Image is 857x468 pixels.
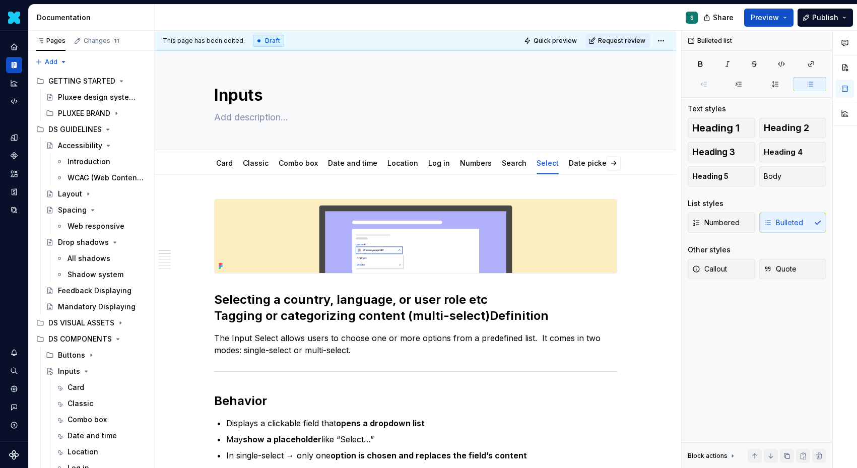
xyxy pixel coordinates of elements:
[68,382,84,392] div: Card
[51,250,150,266] a: All shadows
[51,395,150,412] a: Classic
[6,399,22,415] button: Contact support
[36,37,65,45] div: Pages
[68,173,144,183] div: WCAG (Web Content Accessibility Guidelines)
[68,447,98,457] div: Location
[688,449,737,463] div: Block actions
[226,417,617,429] p: Displays a clickable field that
[6,75,22,91] a: Analytics
[690,14,694,22] div: S
[688,104,726,114] div: Text styles
[68,157,110,167] div: Introduction
[51,379,150,395] a: Card
[58,189,82,199] div: Layout
[6,363,22,379] button: Search ⌘K
[764,123,809,133] span: Heading 2
[713,13,734,23] span: Share
[569,159,613,167] a: Date pickers
[32,331,150,347] div: DS COMPONENTS
[51,412,150,428] a: Combo box
[48,318,114,328] div: DS VISUAL ASSETS
[585,34,650,48] button: Request review
[226,433,617,445] p: May like “Select…”
[6,381,22,397] a: Settings
[32,315,150,331] div: DS VISUAL ASSETS
[253,35,284,47] div: Draft
[214,292,617,324] h2: Selecting a country, language, or user role etc Tagging or categorizing content (multi-select)Def...
[68,415,107,425] div: Combo box
[692,171,729,181] span: Heading 5
[163,37,245,45] span: This page has been edited.
[58,108,110,118] div: PLUXEE BRAND
[744,9,794,27] button: Preview
[759,259,827,279] button: Quote
[32,73,150,89] div: GETTING STARTED
[798,9,853,27] button: Publish
[383,152,422,173] div: Location
[42,283,150,299] a: Feedback Displaying
[533,152,563,173] div: Select
[598,37,645,45] span: Request review
[42,363,150,379] a: Inputs
[387,159,418,167] a: Location
[32,55,70,69] button: Add
[764,147,803,157] span: Heading 4
[58,350,85,360] div: Buttons
[279,159,318,167] a: Combo box
[48,76,115,86] div: GETTING STARTED
[51,444,150,460] a: Location
[51,218,150,234] a: Web responsive
[42,234,150,250] a: Drop shadows
[48,334,112,344] div: DS COMPONENTS
[688,259,755,279] button: Callout
[502,159,526,167] a: Search
[45,58,57,66] span: Add
[521,34,581,48] button: Quick preview
[42,202,150,218] a: Spacing
[68,398,93,409] div: Classic
[759,142,827,162] button: Heading 4
[58,205,87,215] div: Spacing
[688,118,755,138] button: Heading 1
[692,218,740,228] span: Numbered
[688,198,723,209] div: List styles
[688,213,755,233] button: Numbered
[243,159,269,167] a: Classic
[84,37,120,45] div: Changes
[764,171,781,181] span: Body
[688,166,755,186] button: Heading 5
[6,93,22,109] a: Code automation
[226,449,617,461] p: In single-select → only one
[9,450,19,460] svg: Supernova Logo
[216,159,233,167] a: Card
[534,37,577,45] span: Quick preview
[759,118,827,138] button: Heading 2
[42,105,150,121] div: PLUXEE BRAND
[537,159,559,167] a: Select
[565,152,617,173] div: Date pickers
[460,159,492,167] a: Numbers
[68,253,110,263] div: All shadows
[6,39,22,55] a: Home
[212,152,237,173] div: Card
[275,152,322,173] div: Combo box
[751,13,779,23] span: Preview
[6,184,22,200] a: Storybook stories
[58,92,141,102] div: Pluxee design system documentation
[6,129,22,146] a: Design tokens
[42,89,150,105] a: Pluxee design system documentation
[42,138,150,154] a: Accessibility
[692,147,735,157] span: Heading 3
[6,148,22,164] div: Components
[214,332,617,356] p: The Input Select allows users to choose one or more options from a predefined list. It comes in t...
[688,142,755,162] button: Heading 3
[48,124,102,135] div: DS GUIDELINES
[324,152,381,173] div: Date and time
[498,152,531,173] div: Search
[6,57,22,73] a: Documentation
[68,221,124,231] div: Web responsive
